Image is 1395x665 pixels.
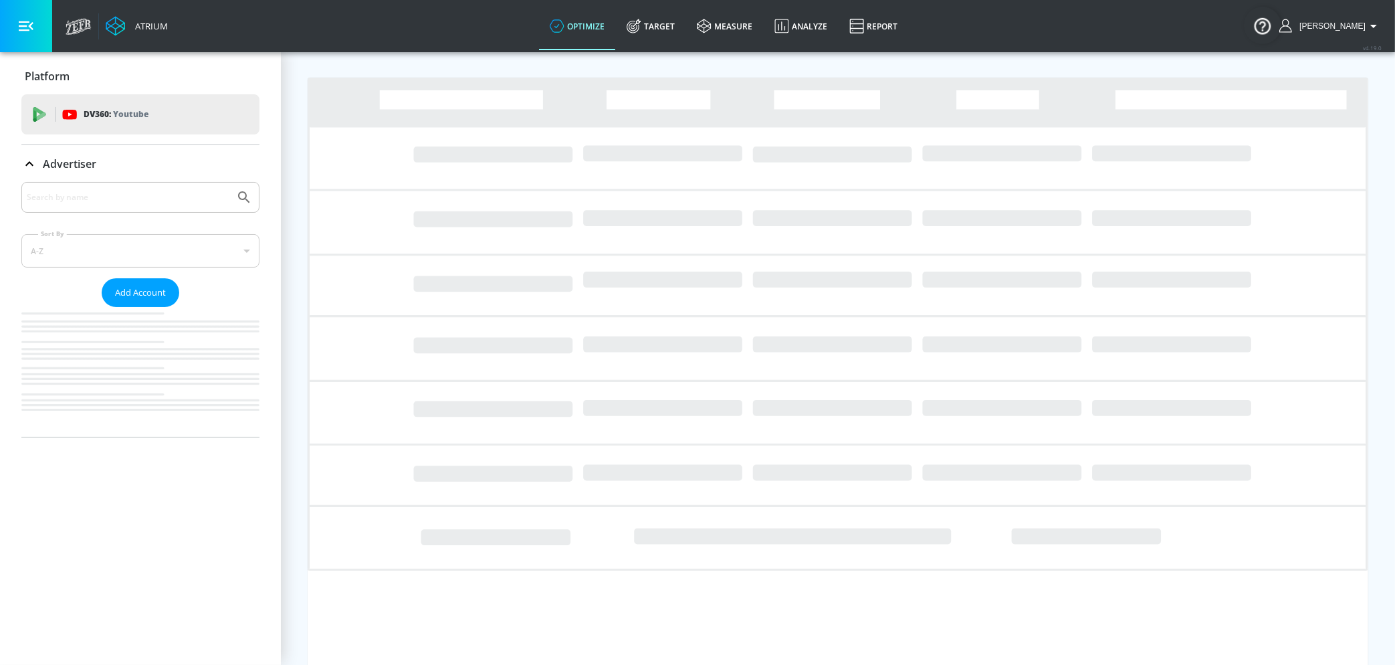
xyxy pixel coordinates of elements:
div: A-Z [21,234,259,268]
a: Analyze [764,2,839,50]
p: DV360: [84,107,148,122]
div: DV360: Youtube [21,94,259,134]
nav: list of Advertiser [21,307,259,437]
input: Search by name [27,189,229,206]
span: login as: veronica.hernandez@zefr.com [1294,21,1366,31]
div: Advertiser [21,145,259,183]
p: Advertiser [43,157,96,171]
label: Sort By [38,229,67,238]
a: measure [686,2,764,50]
div: Platform [21,58,259,95]
button: Open Resource Center [1244,7,1281,44]
p: Youtube [113,107,148,121]
a: Atrium [106,16,168,36]
a: Target [616,2,686,50]
button: Add Account [102,278,179,307]
button: [PERSON_NAME] [1279,18,1382,34]
p: Platform [25,69,70,84]
div: Atrium [130,20,168,32]
span: v 4.19.0 [1363,44,1382,52]
a: optimize [539,2,616,50]
a: Report [839,2,909,50]
div: Advertiser [21,182,259,437]
span: Add Account [115,285,166,300]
